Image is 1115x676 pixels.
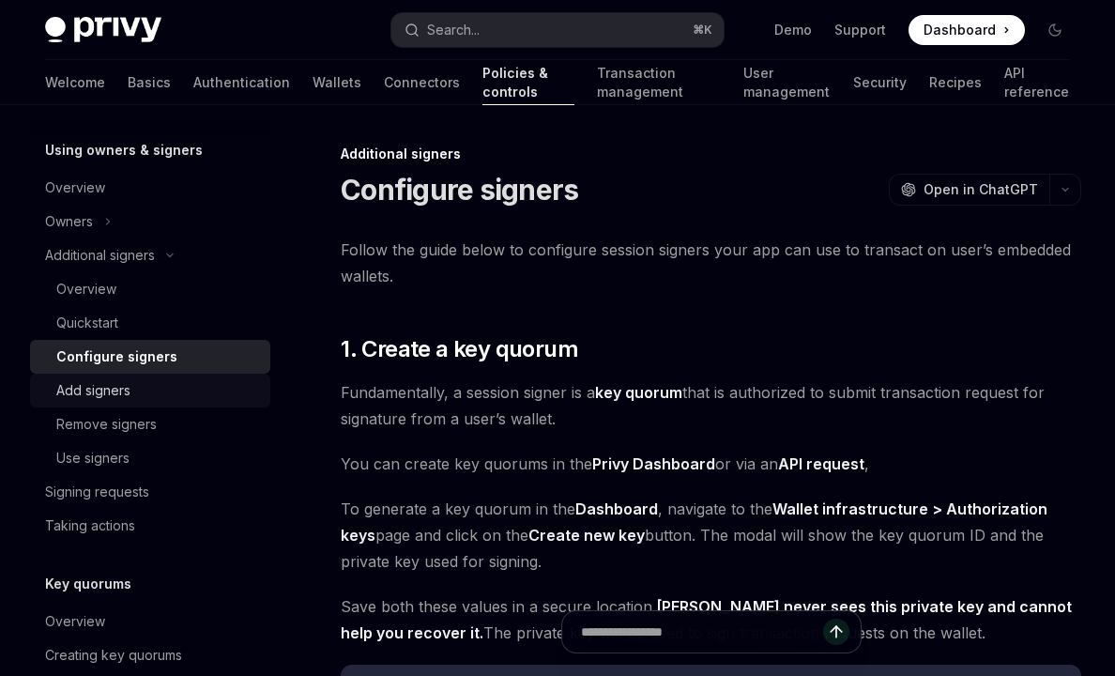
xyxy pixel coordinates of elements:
[56,346,177,368] div: Configure signers
[30,272,270,306] a: Overview
[1004,60,1070,105] a: API reference
[193,60,290,105] a: Authentication
[56,312,118,334] div: Quickstart
[45,573,131,595] h5: Key quorums
[427,19,480,41] div: Search...
[341,145,1081,163] div: Additional signers
[341,173,578,207] h1: Configure signers
[30,340,270,374] a: Configure signers
[341,593,1081,646] span: Save both these values in a secure location. The private key will be used to sign transaction req...
[30,509,270,543] a: Taking actions
[45,244,155,267] div: Additional signers
[592,454,715,474] a: Privy Dashboard
[45,515,135,537] div: Taking actions
[56,413,157,436] div: Remove signers
[924,180,1038,199] span: Open in ChatGPT
[45,481,149,503] div: Signing requests
[56,278,116,300] div: Overview
[45,60,105,105] a: Welcome
[834,21,886,39] a: Support
[30,374,270,407] a: Add signers
[128,60,171,105] a: Basics
[924,21,996,39] span: Dashboard
[30,605,270,638] a: Overview
[1040,15,1070,45] button: Toggle dark mode
[482,60,574,105] a: Policies & controls
[384,60,460,105] a: Connectors
[45,210,93,233] div: Owners
[774,21,812,39] a: Demo
[30,407,270,441] a: Remove signers
[45,17,161,43] img: dark logo
[341,334,578,364] span: 1. Create a key quorum
[313,60,361,105] a: Wallets
[30,441,270,475] a: Use signers
[693,23,712,38] span: ⌘ K
[341,496,1081,575] span: To generate a key quorum in the , navigate to the page and click on the button. The modal will sh...
[56,379,130,402] div: Add signers
[45,644,182,667] div: Creating key quorums
[45,139,203,161] h5: Using owners & signers
[341,379,1081,432] span: Fundamentally, a session signer is a that is authorized to submit transaction request for signatu...
[743,60,832,105] a: User management
[889,174,1049,206] button: Open in ChatGPT
[597,60,721,105] a: Transaction management
[45,610,105,633] div: Overview
[45,177,105,199] div: Overview
[575,499,658,519] a: Dashboard
[30,638,270,672] a: Creating key quorums
[56,447,130,469] div: Use signers
[929,60,982,105] a: Recipes
[341,597,1072,642] strong: [PERSON_NAME] never sees this private key and cannot help you recover it.
[341,237,1081,289] span: Follow the guide below to configure session signers your app can use to transact on user’s embedd...
[853,60,907,105] a: Security
[778,454,864,474] a: API request
[30,475,270,509] a: Signing requests
[823,619,849,645] button: Send message
[341,451,1081,477] span: You can create key quorums in the or via an ,
[30,171,270,205] a: Overview
[30,306,270,340] a: Quickstart
[528,526,645,545] strong: Create new key
[391,13,723,47] button: Search...⌘K
[595,383,682,403] a: key quorum
[909,15,1025,45] a: Dashboard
